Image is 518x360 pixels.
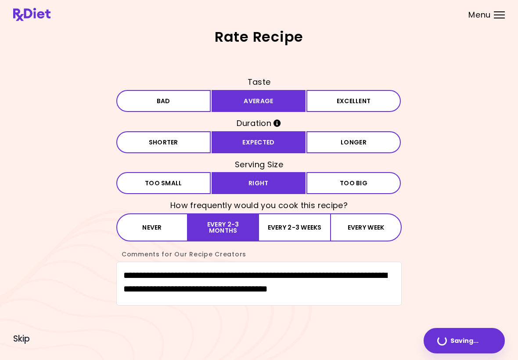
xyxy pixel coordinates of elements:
h3: Serving Size [116,158,402,172]
button: Longer [306,131,401,153]
img: RxDiet [13,8,50,21]
button: Shorter [116,131,211,153]
button: Right [212,172,306,194]
span: Too small [145,180,182,186]
button: Every week [330,213,402,241]
button: Bad [116,90,211,112]
span: Menu [468,11,491,19]
button: Every 2-3 weeks [259,213,330,241]
span: Too big [340,180,367,186]
button: Too big [306,172,401,194]
button: Saving... [424,328,505,353]
h2: Rate Recipe [13,30,505,44]
h3: How frequently would you cook this recipe? [116,198,402,212]
i: Info [273,119,281,127]
button: Average [212,90,306,112]
span: Saving ... [450,338,478,344]
button: Excellent [306,90,401,112]
button: Every 2-3 months [188,213,259,241]
label: Comments for Our Recipe Creators [116,250,246,259]
button: Never [116,213,188,241]
button: Skip [13,334,30,344]
h3: Taste [116,75,402,89]
button: Too small [116,172,211,194]
h3: Duration [116,116,402,130]
button: Expected [212,131,306,153]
